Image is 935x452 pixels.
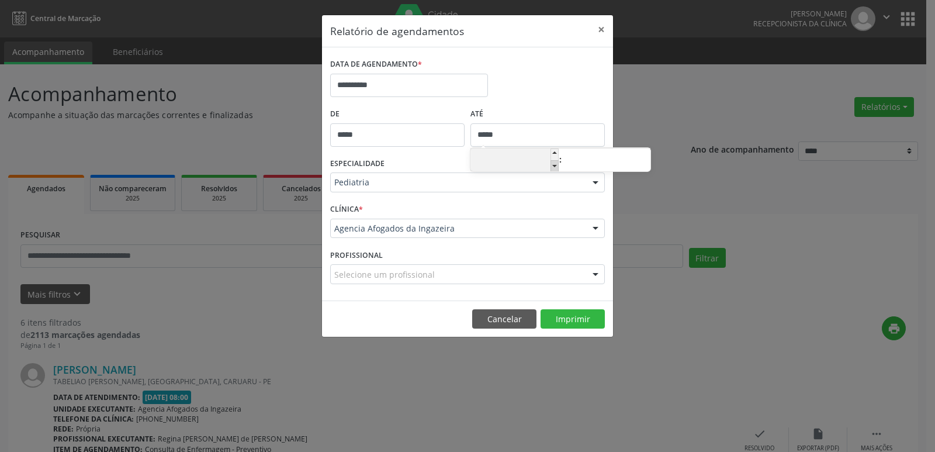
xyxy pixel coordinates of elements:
label: DATA DE AGENDAMENTO [330,56,422,74]
button: Cancelar [472,309,536,329]
button: Imprimir [541,309,605,329]
span: : [559,148,562,171]
label: ATÉ [470,105,605,123]
label: De [330,105,465,123]
h5: Relatório de agendamentos [330,23,464,39]
span: Selecione um profissional [334,268,435,281]
label: ESPECIALIDADE [330,155,385,173]
button: Close [590,15,613,44]
span: Pediatria [334,177,581,188]
span: Agencia Afogados da Ingazeira [334,223,581,234]
input: Hour [470,149,559,172]
label: CLÍNICA [330,201,363,219]
input: Minute [562,149,650,172]
label: PROFISSIONAL [330,246,383,264]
